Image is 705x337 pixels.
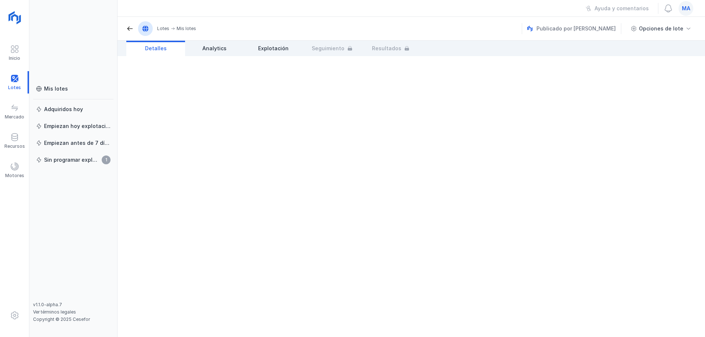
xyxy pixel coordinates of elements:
[312,45,344,52] span: Seguimiento
[33,153,113,166] a: Sin programar explotación1
[145,45,167,52] span: Detalles
[361,41,420,56] a: Resultados
[33,120,113,133] a: Empiezan hoy explotación
[44,156,100,164] div: Sin programar explotación
[202,45,227,52] span: Analytics
[44,106,83,113] div: Adquiridos hoy
[177,26,196,32] div: Mis lotes
[594,5,649,12] div: Ayuda y comentarios
[126,41,185,56] a: Detalles
[527,23,622,34] div: Publicado por [PERSON_NAME]
[33,82,113,95] a: Mis lotes
[303,41,361,56] a: Seguimiento
[102,155,111,164] span: 1
[682,5,690,12] span: ma
[44,139,111,147] div: Empiezan antes de 7 días
[244,41,303,56] a: Explotación
[33,103,113,116] a: Adquiridos hoy
[185,41,244,56] a: Analytics
[6,8,24,27] img: logoRight.svg
[9,55,20,61] div: Inicio
[5,114,24,120] div: Mercado
[33,309,76,315] a: Ver términos legales
[4,143,25,149] div: Recursos
[581,2,654,15] button: Ayuda y comentarios
[639,25,683,32] div: Opciones de lote
[527,26,533,32] img: nemus.svg
[372,45,401,52] span: Resultados
[5,173,24,179] div: Motores
[33,136,113,150] a: Empiezan antes de 7 días
[258,45,289,52] span: Explotación
[33,302,113,308] div: v1.1.0-alpha.7
[33,316,113,322] div: Copyright © 2025 Cesefor
[44,122,111,130] div: Empiezan hoy explotación
[157,26,169,32] div: Lotes
[44,85,68,92] div: Mis lotes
